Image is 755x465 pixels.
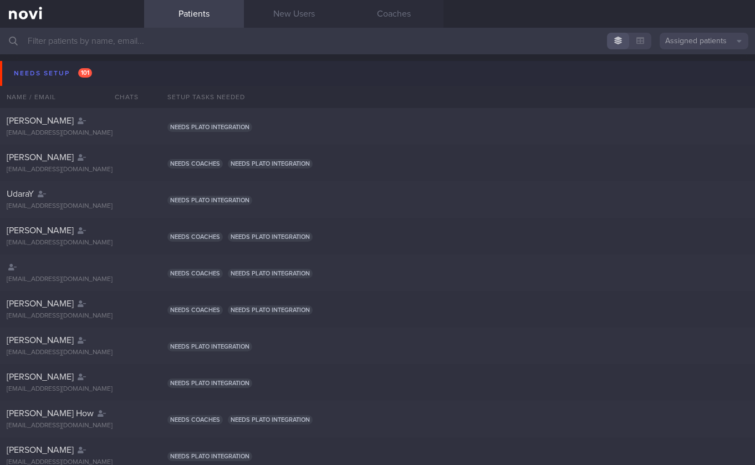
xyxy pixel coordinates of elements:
span: Needs coaches [167,269,223,278]
span: Needs coaches [167,159,223,168]
span: Needs plato integration [228,159,313,168]
button: Assigned patients [660,33,748,49]
span: [PERSON_NAME] [7,226,74,235]
span: Needs plato integration [167,452,252,461]
span: Needs plato integration [228,269,313,278]
span: Needs coaches [167,232,223,242]
div: Needs setup [11,66,95,81]
div: [EMAIL_ADDRESS][DOMAIN_NAME] [7,349,137,357]
div: [EMAIL_ADDRESS][DOMAIN_NAME] [7,422,137,430]
span: Needs plato integration [228,305,313,315]
span: [PERSON_NAME] [7,299,74,308]
span: Needs plato integration [167,342,252,351]
span: [PERSON_NAME] [7,446,74,454]
div: Setup tasks needed [161,86,755,108]
span: [PERSON_NAME] [7,153,74,162]
div: [EMAIL_ADDRESS][DOMAIN_NAME] [7,202,137,211]
div: Chats [100,86,144,108]
span: Needs plato integration [228,415,313,425]
span: Needs coaches [167,305,223,315]
span: Needs plato integration [228,232,313,242]
span: UdaraY [7,190,34,198]
div: [EMAIL_ADDRESS][DOMAIN_NAME] [7,239,137,247]
span: 101 [78,68,92,78]
span: [PERSON_NAME] How [7,409,94,418]
span: Needs coaches [167,415,223,425]
span: [PERSON_NAME] [7,116,74,125]
div: [EMAIL_ADDRESS][DOMAIN_NAME] [7,312,137,320]
div: [EMAIL_ADDRESS][DOMAIN_NAME] [7,275,137,284]
div: [EMAIL_ADDRESS][DOMAIN_NAME] [7,129,137,137]
span: Needs plato integration [167,122,252,132]
span: Needs plato integration [167,379,252,388]
span: [PERSON_NAME] [7,336,74,345]
div: [EMAIL_ADDRESS][DOMAIN_NAME] [7,385,137,394]
span: [PERSON_NAME] [7,372,74,381]
div: [EMAIL_ADDRESS][DOMAIN_NAME] [7,166,137,174]
span: Needs plato integration [167,196,252,205]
